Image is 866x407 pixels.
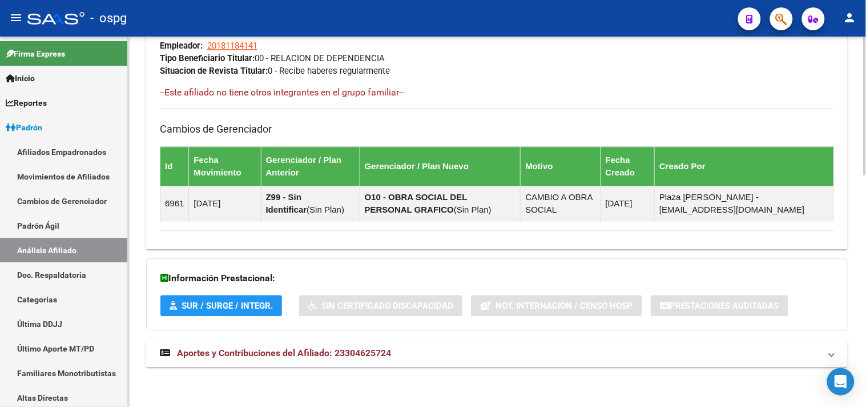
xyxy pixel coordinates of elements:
th: Creado Por [655,146,834,186]
td: [DATE] [601,186,655,221]
th: Gerenciador / Plan Nuevo [360,146,521,186]
td: 6961 [160,186,189,221]
td: CAMBIO A OBRA SOCIAL [521,186,601,221]
button: Not. Internacion / Censo Hosp. [471,295,642,316]
th: Gerenciador / Plan Anterior [261,146,360,186]
h3: Cambios de Gerenciador [160,121,834,137]
mat-icon: menu [9,11,23,25]
td: ( ) [360,186,521,221]
mat-expansion-panel-header: Aportes y Contribuciones del Afiliado: 23304625724 [146,340,848,367]
strong: Empleador: [160,41,203,51]
strong: O10 - OBRA SOCIAL DEL PERSONAL GRAFICO [365,192,468,214]
strong: Tipo Beneficiario Titular: [160,53,255,63]
span: 0 - Recibe haberes regularmente [160,66,390,76]
strong: Z99 - Sin Identificar [266,192,307,214]
span: 20181184141 [207,41,257,51]
button: Prestaciones Auditadas [651,295,788,316]
h3: Información Prestacional: [160,270,833,286]
span: Aportes y Contribuciones del Afiliado: 23304625724 [177,348,391,358]
span: Reportes [6,97,47,109]
span: Sin Plan [309,205,341,214]
h4: --Este afiliado no tiene otros integrantes en el grupo familiar-- [160,86,834,99]
span: 00 - RELACION DE DEPENDENCIA [160,53,385,63]
span: Padrón [6,121,42,134]
strong: Situacion de Revista Titular: [160,66,268,76]
span: - ospg [90,6,127,31]
td: [DATE] [189,186,261,221]
th: Fecha Movimiento [189,146,261,186]
span: Sin Plan [457,205,489,214]
span: SUR / SURGE / INTEGR. [182,301,273,311]
span: O10 - OBRA SOCIAL DEL PERSONAL GRAFICO / Sin Plan [160,28,448,38]
span: Sin Certificado Discapacidad [321,301,453,311]
span: Not. Internacion / Censo Hosp. [496,301,633,311]
button: Sin Certificado Discapacidad [299,295,462,316]
strong: Gerenciador / Plan: [160,28,234,38]
th: Id [160,146,189,186]
span: Prestaciones Auditadas [670,301,779,311]
td: ( ) [261,186,360,221]
th: Fecha Creado [601,146,655,186]
span: Inicio [6,72,35,85]
button: SUR / SURGE / INTEGR. [160,295,282,316]
div: Open Intercom Messenger [827,368,855,396]
td: Plaza [PERSON_NAME] - [EMAIL_ADDRESS][DOMAIN_NAME] [655,186,834,221]
span: Firma Express [6,47,65,60]
th: Motivo [521,146,601,186]
mat-icon: person [843,11,857,25]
